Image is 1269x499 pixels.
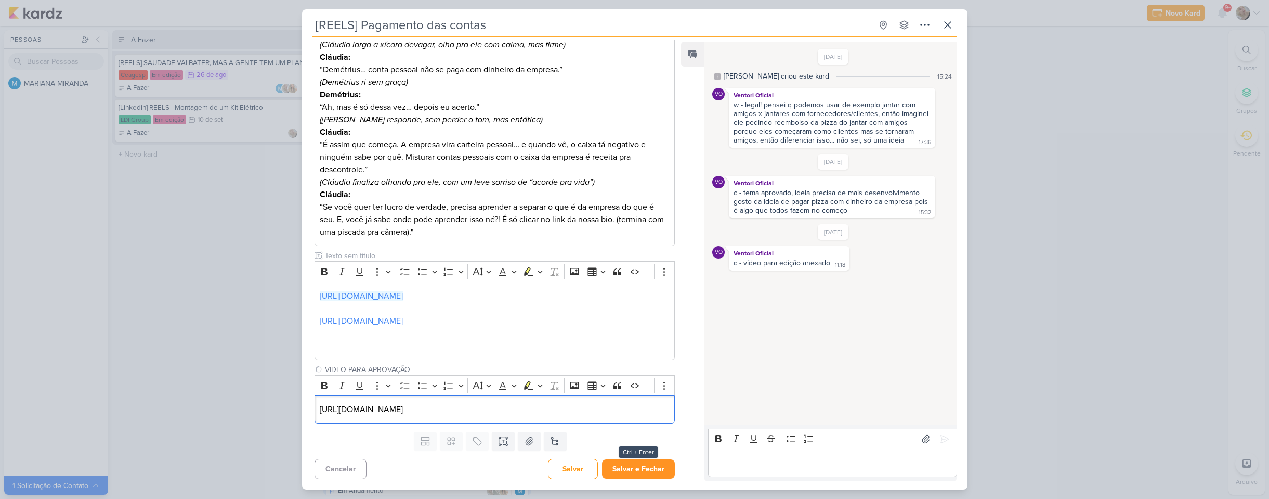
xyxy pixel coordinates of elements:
[320,189,350,200] strong: Cláudia:
[724,71,829,82] div: [PERSON_NAME] criou este kard
[715,250,723,255] p: VO
[712,176,725,188] div: Ventori Oficial
[320,113,669,176] p: “É assim que começa. A empresa vira carteira pessoal… e quando vê, o caixa tá negativo e ninguém ...
[715,180,723,185] p: VO
[323,364,675,375] input: Texto sem título
[919,209,931,217] div: 15:32
[320,89,361,100] strong: Demétrius:
[835,261,845,270] div: 11:18
[320,39,669,76] p: “Demétrius… conta pessoal não se paga com dinheiro da empresa.”
[708,429,957,449] div: Editor toolbar
[734,188,930,197] div: c - tema aprovado, ideia precisa de mais desenvolvimento
[602,459,675,479] button: Salvar e Fechar
[712,88,725,100] div: Ventori Oficial
[731,178,933,188] div: Ventori Oficial
[731,248,847,259] div: Ventori Oficial
[734,259,830,267] div: c - vídeo para edição anexado
[320,77,408,87] i: (Demétrius ri sem graça)
[315,375,675,395] div: Editor toolbar
[312,16,872,34] input: Kard Sem Título
[315,459,367,479] button: Cancelar
[320,177,595,187] i: (Cláudia finaliza olhando pra ele, com um leve sorriso de “acorde pra vida”)
[315,282,675,360] div: Editor editing area: main
[731,90,933,100] div: Ventori Oficial
[320,176,669,238] p: “Se você quer ter lucro de verdade, precisa aprender a separar o que é da empresa do que é seu. E...
[548,459,598,479] button: Salvar
[323,250,675,261] input: Texto sem título
[937,72,952,81] div: 15:24
[734,197,930,215] div: gosto da ideia de pagar pizza com dinheiro da empresa pois é algo que todos fazem no começo
[315,261,675,282] div: Editor toolbar
[320,114,543,125] i: ([PERSON_NAME] responde, sem perder o tom, mas enfática)
[320,52,350,62] strong: Cláudia:
[320,403,669,416] p: [URL][DOMAIN_NAME]
[320,127,350,137] strong: Cláudia:
[734,100,931,145] div: w - legal! pensei q podemos usar de exemplo jantar com amigos x jantares com fornecedores/cliente...
[320,291,403,301] a: [URL][DOMAIN_NAME]
[315,395,675,424] div: Editor editing area: main
[320,76,669,113] p: “Ah, mas é só dessa vez… depois eu acerto.”
[320,316,403,326] a: [URL][DOMAIN_NAME]
[712,246,725,259] div: Ventori Oficial
[708,449,957,477] div: Editor editing area: main
[320,40,566,50] i: (Cláudia larga a xícara devagar, olha pra ele com calma, mas firme)
[919,138,931,147] div: 17:36
[619,446,658,458] div: Ctrl + Enter
[715,92,723,97] p: VO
